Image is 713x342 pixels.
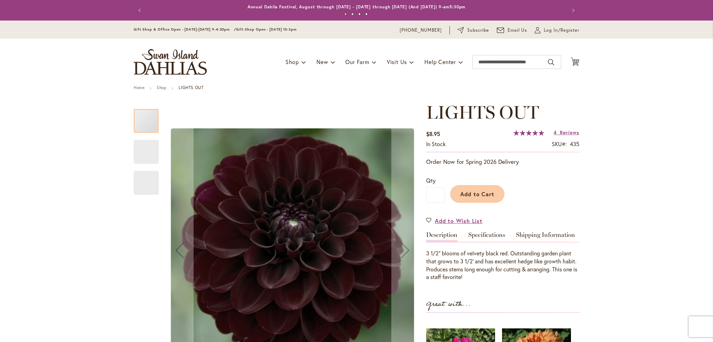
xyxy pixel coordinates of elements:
[426,158,579,166] p: Order Now for Spring 2026 Delivery
[460,190,495,198] span: Add to Cart
[560,129,579,136] span: Reviews
[426,299,471,310] strong: Great with...
[565,3,579,17] button: Next
[497,27,527,34] a: Email Us
[514,130,544,136] div: 100%
[134,27,236,32] span: Gift Shop & Office Open - [DATE]-[DATE] 9-4:30pm /
[426,232,579,281] div: Detailed Product Info
[450,185,504,203] button: Add to Cart
[426,217,483,225] a: Add to Wish List
[134,85,144,90] a: Home
[134,164,159,195] div: LIGHTS OUT
[426,140,446,148] span: In stock
[134,49,207,75] a: store logo
[426,140,446,148] div: Availability
[426,232,457,242] a: Description
[426,177,436,184] span: Qty
[248,4,466,9] a: Annual Dahlia Festival, August through [DATE] - [DATE] through [DATE] (And [DATE]) 9-am5:30pm
[457,27,489,34] a: Subscribe
[365,13,368,15] button: 4 of 4
[467,27,489,34] span: Subscribe
[426,249,579,281] div: 3 1/2" blooms of velvety black red. Outstanding garden plant that grows to 3 1/2' and has excelle...
[468,232,505,242] a: Specifications
[544,27,579,34] span: Log In/Register
[345,58,369,65] span: Our Farm
[134,133,166,164] div: LIGHTS OUT
[179,85,203,90] strong: LIGHTS OUT
[426,130,440,137] span: $8.95
[508,27,527,34] span: Email Us
[554,129,579,136] a: 4 Reviews
[316,58,328,65] span: New
[157,85,166,90] a: Shop
[387,58,407,65] span: Visit Us
[358,13,361,15] button: 3 of 4
[400,27,442,34] a: [PHONE_NUMBER]
[134,102,166,133] div: LIGHTS OUT
[552,140,567,148] strong: SKU
[426,101,539,123] span: LIGHTS OUT
[285,58,299,65] span: Shop
[554,129,557,136] span: 4
[570,140,579,148] div: 435
[535,27,579,34] a: Log In/Register
[424,58,456,65] span: Help Center
[236,27,297,32] span: Gift Shop Open - [DATE] 10-3pm
[435,217,483,225] span: Add to Wish List
[134,3,148,17] button: Previous
[516,232,575,242] a: Shipping Information
[344,13,347,15] button: 1 of 4
[351,13,354,15] button: 2 of 4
